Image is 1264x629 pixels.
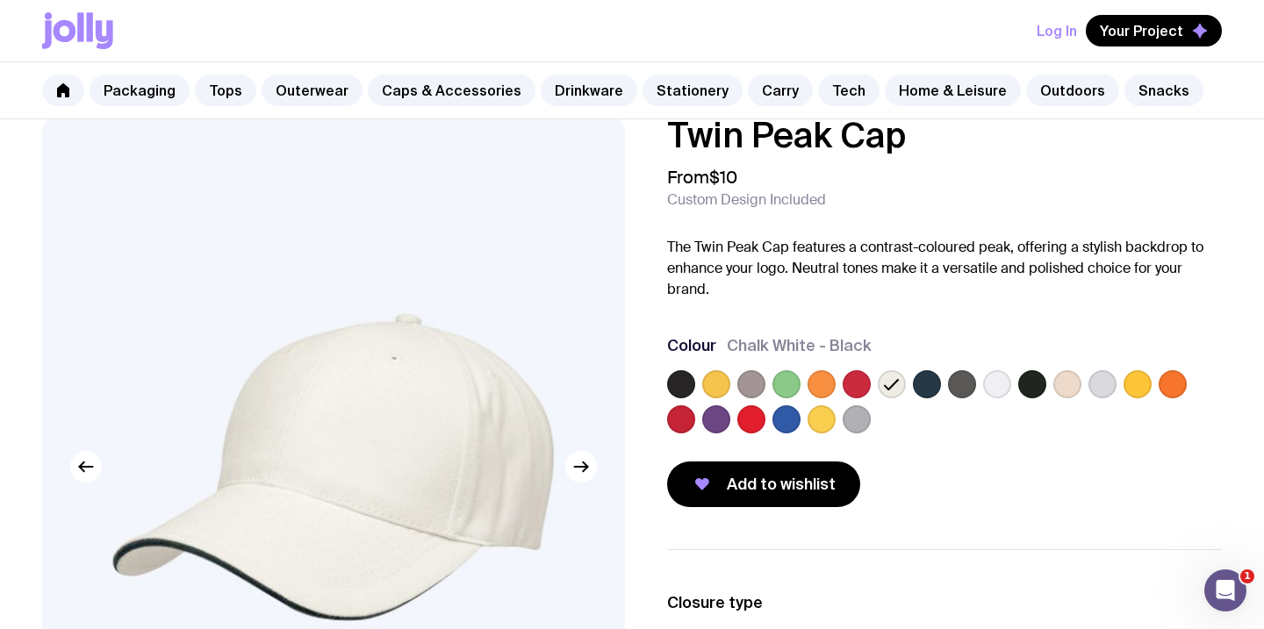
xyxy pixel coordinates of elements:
a: Packaging [90,75,190,106]
a: Outerwear [262,75,363,106]
iframe: Intercom live chat [1204,569,1246,611]
h3: Closure type [667,592,1222,613]
span: Add to wishlist [727,474,836,495]
h1: Twin Peak Cap [667,118,1222,153]
button: Log In [1037,15,1077,46]
a: Caps & Accessories [368,75,535,106]
a: Tops [195,75,256,106]
a: Stationery [643,75,743,106]
a: Drinkware [541,75,637,106]
a: Carry [748,75,813,106]
span: Your Project [1100,22,1183,39]
a: Home & Leisure [885,75,1021,106]
button: Add to wishlist [667,461,860,507]
span: Chalk White - Black [727,335,872,356]
h3: Colour [667,335,716,356]
a: Outdoors [1026,75,1119,106]
span: $10 [709,166,737,189]
a: Snacks [1124,75,1203,106]
span: 1 [1240,569,1254,583]
p: The Twin Peak Cap features a contrast-coloured peak, offering a stylish backdrop to enhance your ... [667,237,1222,300]
button: Your Project [1086,15,1222,46]
span: From [667,167,737,188]
span: Custom Design Included [667,191,826,209]
a: Tech [818,75,880,106]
